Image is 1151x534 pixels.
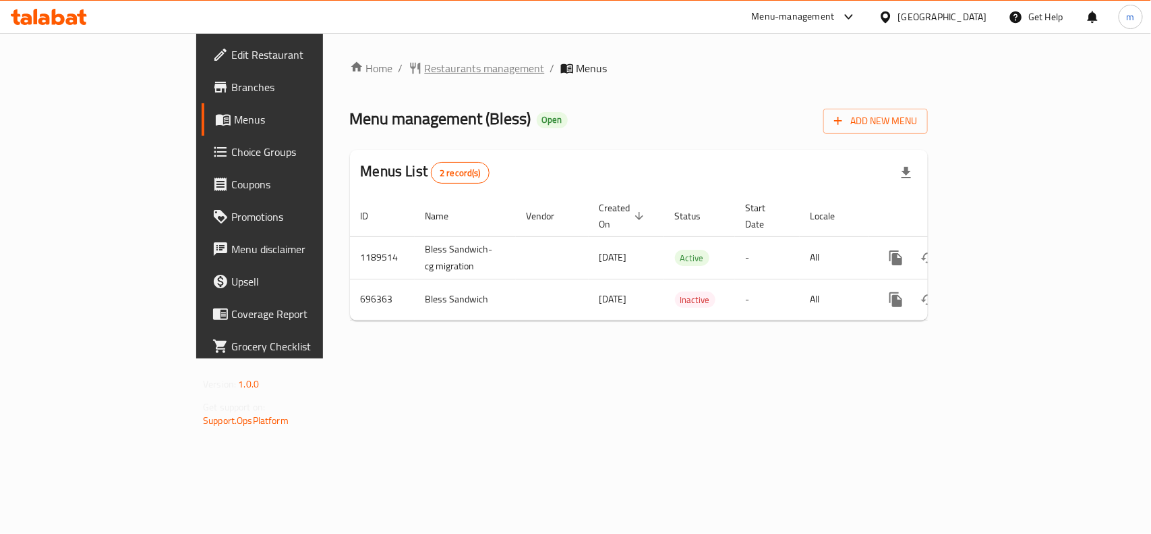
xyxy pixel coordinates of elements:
[880,284,912,316] button: more
[231,209,378,225] span: Promotions
[203,412,289,429] a: Support.OpsPlatform
[231,47,378,63] span: Edit Restaurant
[231,79,378,95] span: Branches
[202,103,388,136] a: Menus
[202,330,388,363] a: Grocery Checklist
[361,208,386,224] span: ID
[823,109,928,134] button: Add New Menu
[409,60,545,76] a: Restaurants management
[800,236,869,279] td: All
[869,196,1020,237] th: Actions
[202,38,388,71] a: Edit Restaurant
[202,71,388,103] a: Branches
[735,279,800,320] td: -
[834,113,917,130] span: Add New Menu
[202,201,388,233] a: Promotions
[231,241,378,257] span: Menu disclaimer
[350,60,928,76] nav: breadcrumb
[912,284,945,316] button: Change Status
[361,161,490,184] h2: Menus List
[810,208,853,224] span: Locale
[800,279,869,320] td: All
[577,60,608,76] span: Menus
[675,292,715,308] div: Inactive
[599,248,627,266] span: [DATE]
[675,250,709,266] span: Active
[550,60,555,76] li: /
[432,167,489,180] span: 2 record(s)
[746,200,784,232] span: Start Date
[350,196,1020,321] table: enhanced table
[202,233,388,265] a: Menu disclaimer
[425,60,545,76] span: Restaurants management
[202,136,388,168] a: Choice Groups
[1127,9,1135,24] span: m
[399,60,403,76] li: /
[537,112,568,128] div: Open
[880,242,912,274] button: more
[231,144,378,160] span: Choice Groups
[675,292,715,308] span: Inactive
[527,208,572,224] span: Vendor
[231,176,378,192] span: Coupons
[675,208,719,224] span: Status
[202,298,388,330] a: Coverage Report
[425,208,467,224] span: Name
[599,290,627,308] span: [DATE]
[202,265,388,298] a: Upsell
[912,242,945,274] button: Change Status
[350,103,531,134] span: Menu management ( Bless )
[415,279,516,320] td: Bless Sandwich
[231,338,378,354] span: Grocery Checklist
[898,9,987,24] div: [GEOGRAPHIC_DATA]
[234,111,378,128] span: Menus
[203,398,265,416] span: Get support on:
[890,157,922,189] div: Export file
[415,236,516,279] td: Bless Sandwich-cg migration
[599,200,648,232] span: Created On
[202,168,388,201] a: Coupons
[231,306,378,322] span: Coverage Report
[431,162,490,184] div: Total records count
[537,114,568,126] span: Open
[752,9,835,25] div: Menu-management
[735,236,800,279] td: -
[238,375,259,393] span: 1.0.0
[203,375,236,393] span: Version:
[231,273,378,290] span: Upsell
